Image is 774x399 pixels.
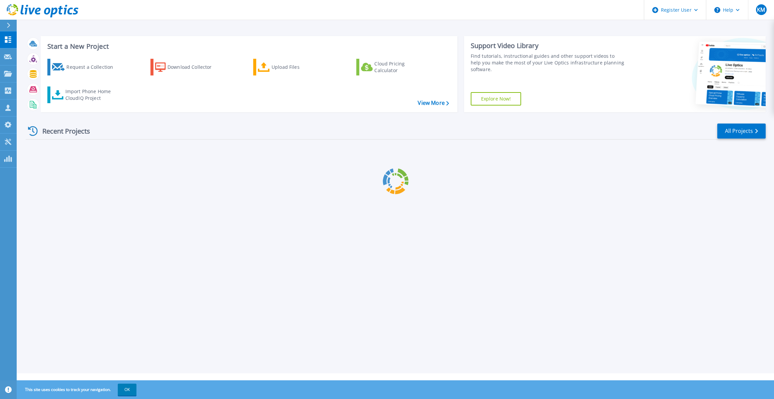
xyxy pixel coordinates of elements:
[150,59,225,75] a: Download Collector
[167,60,221,74] div: Download Collector
[471,53,626,73] div: Find tutorials, instructional guides and other support videos to help you make the most of your L...
[47,59,122,75] a: Request a Collection
[47,43,449,50] h3: Start a New Project
[66,60,120,74] div: Request a Collection
[471,92,521,106] a: Explore Now!
[757,7,765,12] span: KM
[717,124,766,139] a: All Projects
[356,59,431,75] a: Cloud Pricing Calculator
[26,123,99,139] div: Recent Projects
[374,60,428,74] div: Cloud Pricing Calculator
[272,60,325,74] div: Upload Files
[18,384,136,396] span: This site uses cookies to track your navigation.
[471,41,626,50] div: Support Video Library
[253,59,328,75] a: Upload Files
[418,100,449,106] a: View More
[118,384,136,396] button: OK
[65,88,117,102] div: Import Phone Home CloudIQ Project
